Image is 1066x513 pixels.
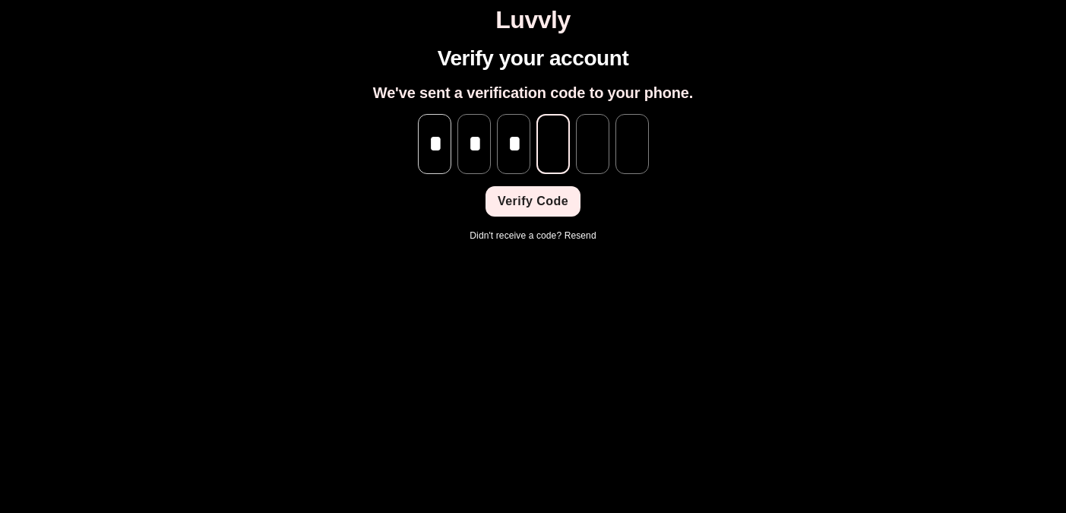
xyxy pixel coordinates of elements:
h1: Verify your account [438,46,629,71]
a: Resend [565,230,596,241]
p: Didn't receive a code? [470,229,596,242]
h2: We've sent a verification code to your phone. [373,84,693,102]
h1: Luvvly [6,6,1060,34]
button: Verify Code [486,186,580,217]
